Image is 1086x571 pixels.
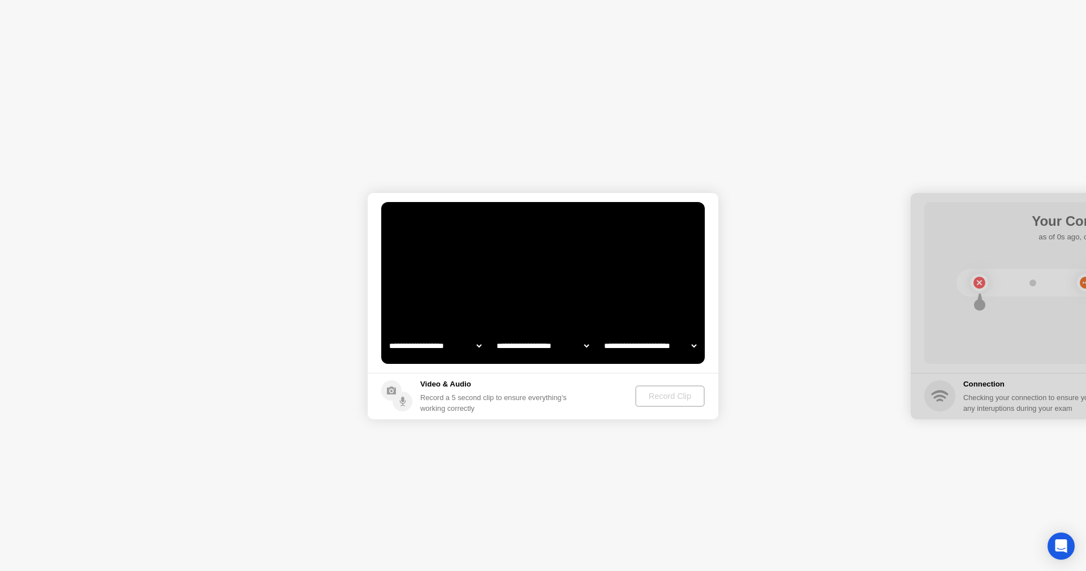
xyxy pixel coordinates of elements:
select: Available microphones [602,334,699,357]
h5: Video & Audio [420,379,571,390]
button: Record Clip [635,385,705,407]
div: Record a 5 second clip to ensure everything’s working correctly [420,392,571,414]
select: Available speakers [494,334,591,357]
div: Record Clip [640,392,700,401]
select: Available cameras [387,334,484,357]
div: Open Intercom Messenger [1048,533,1075,560]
